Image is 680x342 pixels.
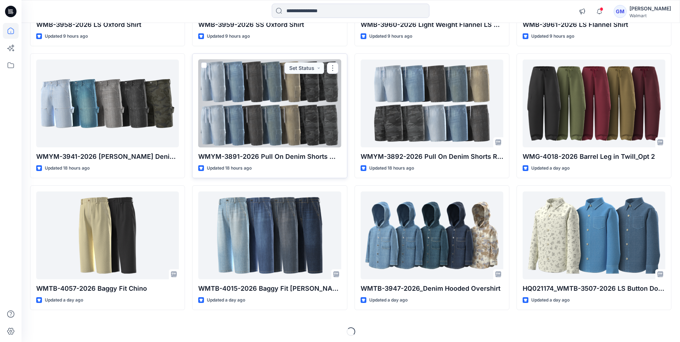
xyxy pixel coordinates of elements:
[523,152,665,162] p: WMG-4018-2026 Barrel Leg in Twill_Opt 2
[36,152,179,162] p: WMYM-3941-2026 [PERSON_NAME] Denim Short
[198,20,341,30] p: WMB-3959-2026 SS Oxford Shirt
[361,152,503,162] p: WMYM-3892-2026 Pull On Denim Shorts Regular
[207,165,252,172] p: Updated 18 hours ago
[523,60,665,147] a: WMG-4018-2026 Barrel Leg in Twill_Opt 2
[523,20,665,30] p: WMB-3961-2026 LS Flannel Shirt
[198,152,341,162] p: WMYM-3891-2026 Pull On Denim Shorts Workwear
[361,284,503,294] p: WMTB-3947-2026_Denim Hooded Overshirt
[629,4,671,13] div: [PERSON_NAME]
[36,284,179,294] p: WMTB-4057-2026 Baggy Fit Chino
[207,33,250,40] p: Updated 9 hours ago
[36,60,179,147] a: WMYM-3941-2026 Carpenter Denim Short
[45,165,90,172] p: Updated 18 hours ago
[198,60,341,147] a: WMYM-3891-2026 Pull On Denim Shorts Workwear
[369,165,414,172] p: Updated 18 hours ago
[198,284,341,294] p: WMTB-4015-2026 Baggy Fit [PERSON_NAME]-Opt 1A
[531,296,570,304] p: Updated a day ago
[531,33,574,40] p: Updated 9 hours ago
[369,296,408,304] p: Updated a day ago
[45,33,88,40] p: Updated 9 hours ago
[361,20,503,30] p: WMB-3960-2026 Light Weight Flannel LS Shirt
[45,296,83,304] p: Updated a day ago
[198,191,341,279] a: WMTB-4015-2026 Baggy Fit Jean-Opt 1A
[361,60,503,147] a: WMYM-3892-2026 Pull On Denim Shorts Regular
[629,13,671,18] div: Walmart
[207,296,245,304] p: Updated a day ago
[361,191,503,279] a: WMTB-3947-2026_Denim Hooded Overshirt
[614,5,627,18] div: GM
[369,33,412,40] p: Updated 9 hours ago
[531,165,570,172] p: Updated a day ago
[36,191,179,279] a: WMTB-4057-2026 Baggy Fit Chino
[523,191,665,279] a: HQ021174_WMTB-3507-2026 LS Button Down Denim Shirt
[36,20,179,30] p: WMB-3958-2026 LS Oxford Shirt
[523,284,665,294] p: HQ021174_WMTB-3507-2026 LS Button Down Denim Shirt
